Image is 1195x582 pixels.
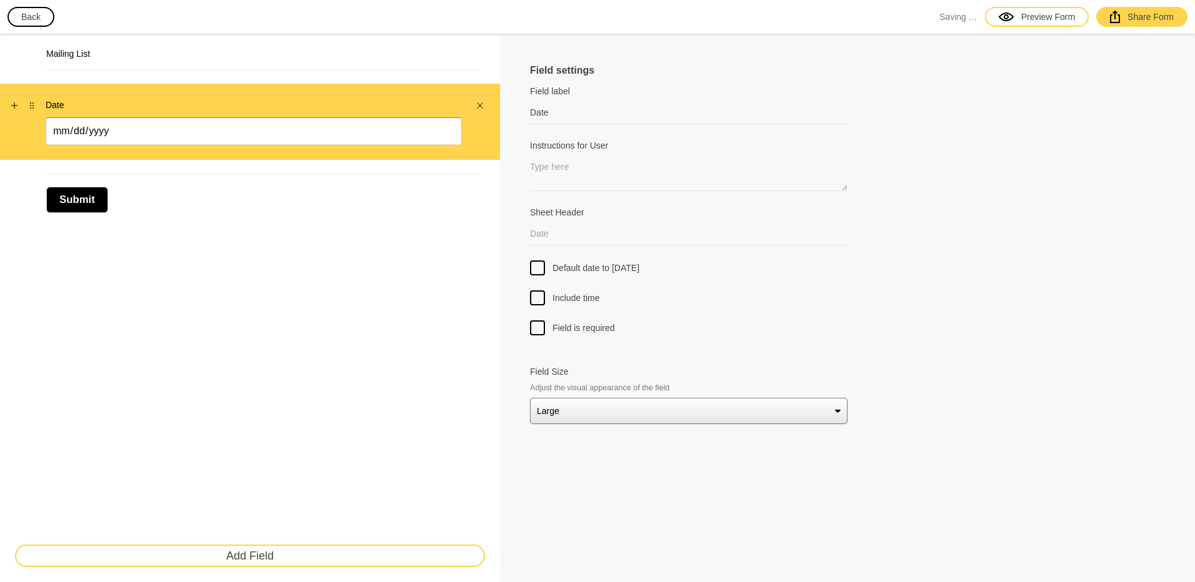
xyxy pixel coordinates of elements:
label: Field label [530,85,847,97]
span: Default date to [DATE] [552,262,639,274]
input: Enter your label [530,101,847,124]
span: Include time [552,292,599,304]
span: Saving … [939,11,977,23]
label: Instructions for User [530,139,847,152]
svg: Drag [28,102,36,109]
a: Share Form [1096,7,1187,27]
h5: Field settings [530,64,770,77]
span: Adjust the visual appearance of the field [530,382,847,394]
svg: Close [476,102,484,109]
h2: Mailing List [46,47,479,60]
div: Share Form [1110,11,1174,23]
button: Add [7,99,21,112]
span: Field is required [552,322,615,334]
input: Date [530,222,847,245]
button: Close [473,99,487,112]
button: Submit [46,187,108,213]
label: Field Size [530,365,847,378]
a: Preview Form [985,7,1089,27]
svg: Add [11,102,18,109]
button: Add Field [15,545,485,567]
label: Sheet Header [530,206,847,219]
label: Date [46,99,462,111]
button: Back [7,7,54,27]
button: Drag [25,99,39,112]
div: Preview Form [999,11,1075,23]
